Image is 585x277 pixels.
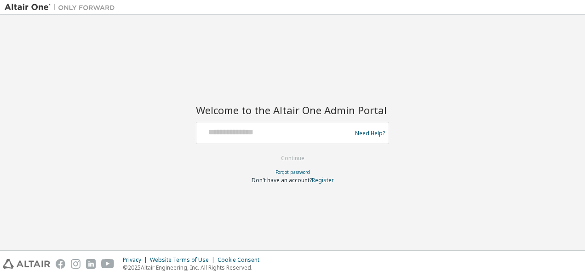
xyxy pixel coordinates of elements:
p: © 2025 Altair Engineering, Inc. All Rights Reserved. [123,264,265,271]
h2: Welcome to the Altair One Admin Portal [196,104,389,116]
div: Website Terms of Use [150,256,218,264]
div: Cookie Consent [218,256,265,264]
img: facebook.svg [56,259,65,269]
img: linkedin.svg [86,259,96,269]
img: instagram.svg [71,259,80,269]
img: youtube.svg [101,259,115,269]
a: Forgot password [275,169,310,175]
span: Don't have an account? [252,176,312,184]
img: altair_logo.svg [3,259,50,269]
div: Privacy [123,256,150,264]
img: Altair One [5,3,120,12]
a: Register [312,176,334,184]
